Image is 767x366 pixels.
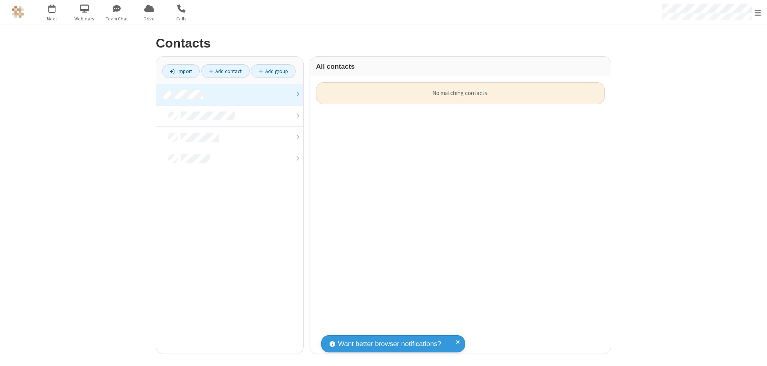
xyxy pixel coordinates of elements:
[316,63,605,70] h3: All contacts
[37,15,67,22] span: Meet
[102,15,132,22] span: Team Chat
[134,15,164,22] span: Drive
[338,339,441,349] span: Want better browser notifications?
[12,6,24,18] img: QA Selenium DO NOT DELETE OR CHANGE
[201,64,250,78] a: Add contact
[310,76,611,354] div: grid
[251,64,296,78] a: Add group
[167,15,197,22] span: Calls
[316,82,605,104] div: No matching contacts.
[70,15,99,22] span: Webinars
[156,36,611,50] h2: Contacts
[162,64,200,78] a: Import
